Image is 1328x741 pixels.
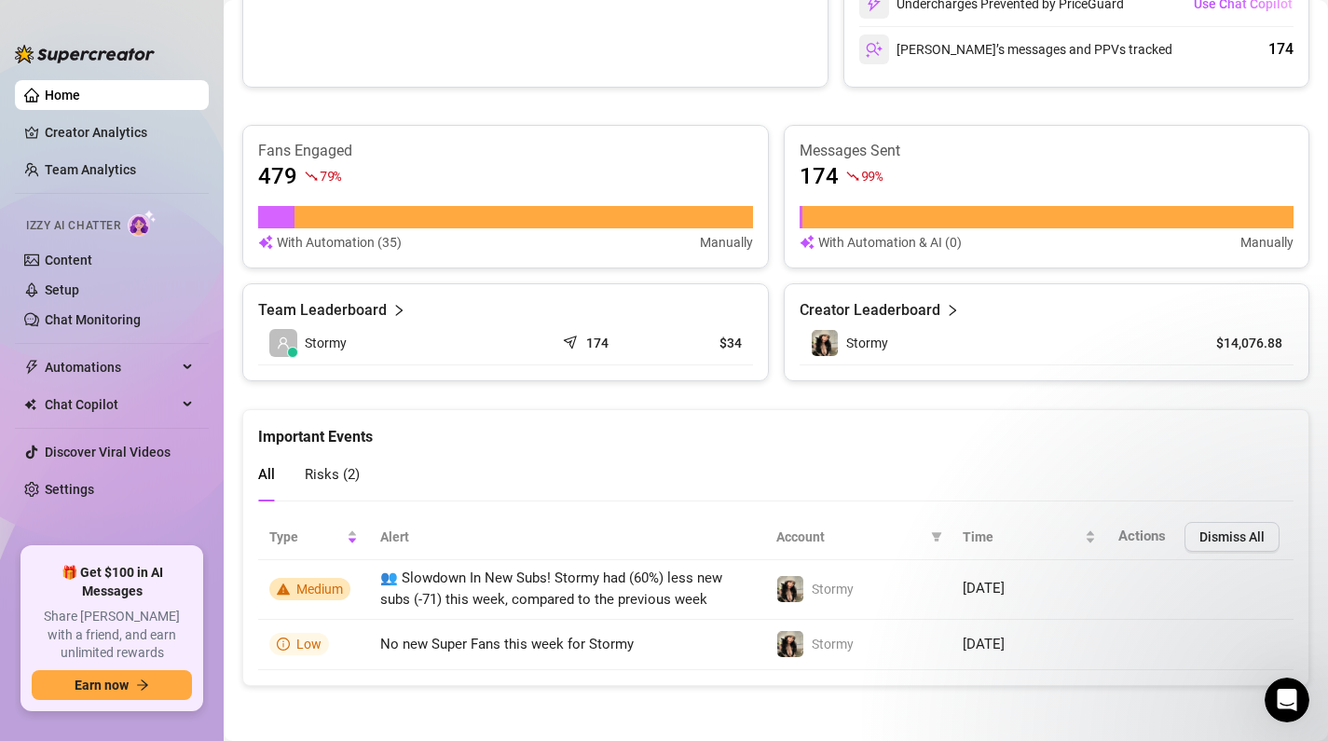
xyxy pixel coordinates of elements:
article: Team Leaderboard [258,299,387,322]
iframe: Intercom live chat [1265,678,1309,722]
img: Izzy just got smarter and safer ✨ [20,404,353,534]
span: arrow-right [136,679,149,692]
span: Stormy [812,637,854,652]
article: 174 [586,334,609,352]
span: 👥 Slowdown In New Subs! Stormy had (60%) less new subs (-71) this week, compared to the previous ... [380,569,722,609]
a: Content [45,253,92,268]
img: Profile image for Yoni [199,30,237,67]
article: 479 [258,161,297,191]
article: Manually [700,232,753,253]
span: 99 % [861,167,883,185]
article: Messages Sent [800,141,1294,161]
span: No new Super Fans this week for Stormy [380,636,634,652]
div: Improvement [104,549,203,569]
span: Dismiss All [1199,529,1265,544]
div: Send us a message [38,235,311,254]
span: Help [218,616,248,629]
th: Alert [369,515,765,560]
span: filter [927,523,946,551]
div: Important Events [258,410,1294,448]
span: Izzy AI Chatter [26,217,120,235]
img: svg%3e [258,232,273,253]
span: Stormy [812,582,854,597]
div: Update [38,549,97,569]
article: With Automation (35) [277,232,402,253]
span: Chat Copilot [45,390,177,419]
span: user [277,336,290,350]
span: Risks ( 2 ) [305,466,360,483]
span: Stormy [846,336,888,350]
span: Messages [108,616,172,629]
span: Account [776,527,924,547]
span: thunderbolt [24,360,39,375]
button: Find a time [38,342,335,379]
span: Automations [45,352,177,382]
button: Dismiss All [1184,522,1280,552]
article: $14,076.88 [1198,334,1282,352]
article: Fans Engaged [258,141,753,161]
span: Type [269,527,343,547]
p: Hi Stormy 👋 [37,132,335,164]
span: [DATE] [963,580,1005,597]
div: Close [321,30,354,63]
span: Time [963,527,1081,547]
span: Earn now [75,678,129,693]
div: We typically reply in a few hours [38,254,311,274]
article: Manually [1240,232,1294,253]
span: [DATE] [963,636,1005,652]
span: Home [25,616,67,629]
span: filter [931,531,942,542]
img: Stormy [777,631,803,657]
span: 79 % [320,167,341,185]
div: Send us a messageWe typically reply in a few hours [19,219,354,290]
span: 🎁 Get $100 in AI Messages [32,564,192,600]
a: Discover Viral Videos [45,445,171,460]
button: Earn nowarrow-right [32,670,192,700]
span: warning [277,583,290,596]
a: Settings [45,482,94,497]
article: 174 [800,161,839,191]
img: svg%3e [800,232,815,253]
span: info-circle [277,638,290,651]
div: [PERSON_NAME]’s messages and PPVs tracked [859,34,1172,64]
span: fall [846,170,859,183]
img: logo-BBDzfeDw.svg [15,45,155,63]
span: right [946,299,959,322]
a: Creator Analytics [45,117,194,147]
span: Actions [1118,528,1166,544]
th: Type [258,515,369,560]
span: All [258,466,275,483]
button: News [280,569,373,644]
span: fall [305,170,318,183]
img: Profile image for Ella [235,30,272,67]
img: Stormy [777,576,803,602]
th: Time [952,515,1107,560]
span: right [392,299,405,322]
span: Low [296,637,322,652]
div: Izzy just got smarter and safer ✨UpdateImprovement [19,403,354,639]
article: With Automation & AI (0) [818,232,962,253]
a: Chat Monitoring [45,312,141,327]
span: Stormy [305,333,347,353]
button: Messages [93,569,186,644]
img: Profile image for Giselle [270,30,308,67]
img: AI Chatter [128,210,157,237]
img: Chat Copilot [24,398,36,411]
article: Creator Leaderboard [800,299,940,322]
span: Share [PERSON_NAME] with a friend, and earn unlimited rewards [32,608,192,663]
div: Schedule a FREE consulting call: [38,315,335,335]
article: $34 [664,334,741,352]
span: Medium [296,582,343,597]
img: svg%3e [866,41,883,58]
div: 174 [1268,38,1294,61]
span: News [308,616,344,629]
span: send [563,331,582,350]
p: How can we help? [37,164,335,196]
a: Home [45,88,80,103]
button: Help [186,569,280,644]
img: logo [37,37,162,62]
a: Team Analytics [45,162,136,177]
img: Stormy [812,330,838,356]
a: Setup [45,282,79,297]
